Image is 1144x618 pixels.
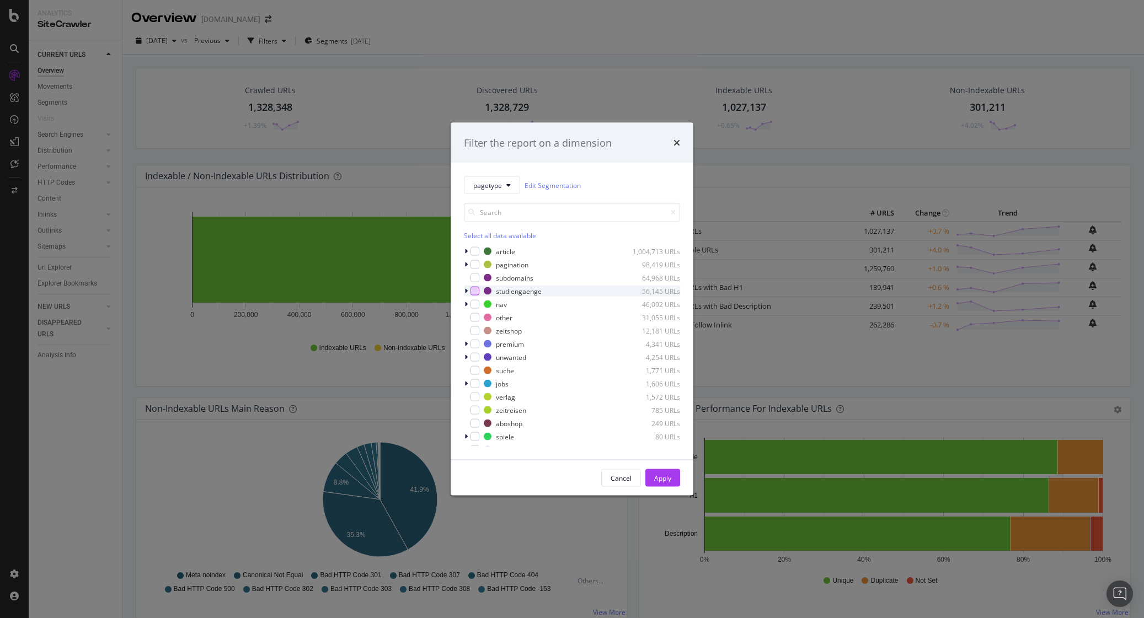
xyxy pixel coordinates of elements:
[626,352,680,362] div: 4,254 URLs
[451,122,693,496] div: modal
[496,339,524,348] div: premium
[1106,581,1133,607] div: Open Intercom Messenger
[626,326,680,335] div: 12,181 URLs
[626,418,680,428] div: 249 URLs
[464,136,612,150] div: Filter the report on a dimension
[496,246,515,256] div: article
[496,260,528,269] div: pagination
[473,180,502,190] span: pagetype
[626,339,680,348] div: 4,341 URLs
[601,469,641,487] button: Cancel
[496,366,514,375] div: suche
[626,273,680,282] div: 64,968 URLs
[626,379,680,388] div: 1,606 URLs
[496,352,526,362] div: unwanted
[464,203,680,222] input: Search
[464,176,520,194] button: pagetype
[496,418,522,428] div: aboshop
[654,473,671,482] div: Apply
[626,313,680,322] div: 31,055 URLs
[645,469,680,487] button: Apply
[626,392,680,401] div: 1,572 URLs
[626,445,680,454] div: 45 URLs
[626,366,680,375] div: 1,771 URLs
[496,326,522,335] div: zeitshop
[626,246,680,256] div: 1,004,713 URLs
[611,473,632,482] div: Cancel
[626,405,680,415] div: 785 URLs
[496,392,515,401] div: verlag
[626,286,680,295] div: 56,145 URLs
[673,136,680,150] div: times
[626,432,680,441] div: 80 URLs
[496,432,514,441] div: spiele
[464,231,680,240] div: Select all data available
[496,313,512,322] div: other
[496,286,542,295] div: studiengaenge
[496,273,533,282] div: subdomains
[496,299,507,309] div: nav
[496,405,526,415] div: zeitreisen
[496,379,509,388] div: jobs
[626,260,680,269] div: 98,419 URLs
[525,179,581,191] a: Edit Segmentation
[496,445,527,454] div: berufstest
[626,299,680,309] div: 46,092 URLs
